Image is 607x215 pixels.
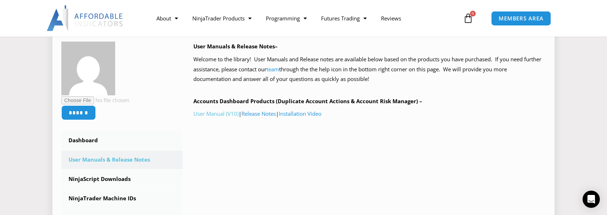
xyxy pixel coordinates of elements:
[470,11,476,16] span: 0
[47,5,124,31] img: LogoAI | Affordable Indicators – NinjaTrader
[61,189,183,208] a: NinjaTrader Machine IDs
[193,109,546,119] p: | |
[241,110,276,117] a: Release Notes
[259,10,314,27] a: Programming
[193,43,278,50] b: User Manuals & Release Notes–
[374,10,408,27] a: Reviews
[193,54,546,85] p: Welcome to the library! User Manuals and Release notes are available below based on the products ...
[193,97,422,105] b: Accounts Dashboard Products (Duplicate Account Actions & Account Risk Manager) –
[314,10,374,27] a: Futures Trading
[583,191,600,208] div: Open Intercom Messenger
[61,150,183,169] a: User Manuals & Release Notes
[61,42,115,95] img: c93505622460a69dba273958d0bee6a92fdc6fcab68bb1cd297070d440d5f133
[61,170,183,188] a: NinjaScript Downloads
[193,110,239,117] a: User Manual (V10)
[149,10,185,27] a: About
[149,10,461,27] nav: Menu
[491,11,551,26] a: MEMBERS AREA
[61,131,183,150] a: Dashboard
[452,8,484,29] a: 0
[279,110,321,117] a: Installation Video
[499,16,544,21] span: MEMBERS AREA
[185,10,259,27] a: NinjaTrader Products
[267,66,279,73] a: team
